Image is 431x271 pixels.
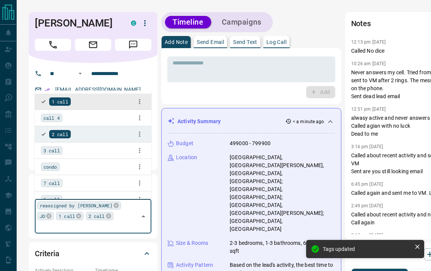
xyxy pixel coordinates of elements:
[168,114,335,128] div: Activity Summary< a minute ago
[323,246,411,252] div: Tags updated
[230,239,335,255] p: 2-3 bedrooms, 1-3 bathrooms, 600-1999 sqft
[177,117,221,125] p: Activity Summary
[233,39,257,45] p: Send Text
[131,20,136,26] div: condos.ca
[44,179,60,187] span: 7 call
[214,16,269,28] button: Campaigns
[44,196,60,203] span: 6 call
[176,239,208,247] p: Size & Rooms
[37,201,121,210] div: reassigned by [PERSON_NAME]
[230,154,335,233] p: [GEOGRAPHIC_DATA], [GEOGRAPHIC_DATA][PERSON_NAME], [GEOGRAPHIC_DATA], [GEOGRAPHIC_DATA]; [GEOGRAP...
[165,16,211,28] button: Timeline
[44,147,60,154] span: 3 call
[89,212,105,220] span: 2 call
[37,212,54,220] div: JD
[351,144,383,149] p: 3:16 pm [DATE]
[35,248,59,260] h2: Criteria
[40,212,45,220] span: JD
[138,211,149,222] button: Close
[165,39,188,45] p: Add Note
[351,233,383,238] p: 2:15 pm [DATE]
[52,98,68,105] span: 1 call
[75,39,111,51] span: Email
[45,87,50,92] svg: Email Verified
[351,17,371,30] h2: Notes
[176,154,197,161] p: Location
[266,39,286,45] p: Log Call
[115,39,151,51] span: Message
[176,139,193,147] p: Budget
[55,86,141,92] a: [EMAIL_ADDRESS][DOMAIN_NAME]
[351,39,386,45] p: 12:13 pm [DATE]
[351,61,386,66] p: 10:26 am [DATE]
[293,118,324,125] p: < a minute ago
[35,39,71,51] span: Call
[197,39,224,45] p: Send Email
[76,69,85,78] button: Open
[40,202,112,209] span: reassigned by [PERSON_NAME]
[59,212,75,220] span: 1 call
[35,244,151,263] div: Criteria
[35,17,120,29] h1: [PERSON_NAME]
[52,130,68,138] span: 2 call
[44,114,60,122] span: call 4
[56,212,84,220] div: 1 call
[44,163,57,171] span: condo
[176,261,213,269] p: Activity Pattern
[351,107,386,112] p: 12:51 pm [DATE]
[230,139,271,147] p: 499000 - 799900
[351,182,383,187] p: 6:45 pm [DATE]
[351,203,383,208] p: 2:49 pm [DATE]
[86,212,114,220] div: 2 call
